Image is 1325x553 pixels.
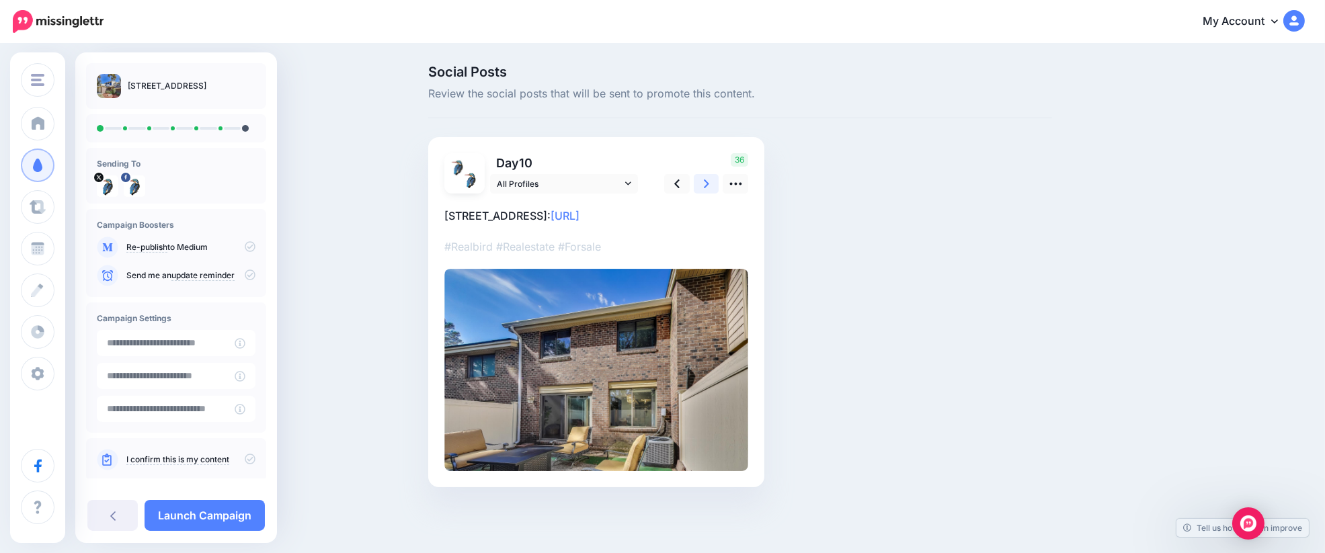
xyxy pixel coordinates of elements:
[97,220,255,230] h4: Campaign Boosters
[1189,5,1305,38] a: My Account
[171,270,235,281] a: update reminder
[126,241,255,253] p: to Medium
[551,209,579,222] a: [URL]
[126,454,229,465] a: I confirm this is my content
[428,65,1052,79] span: Social Posts
[13,10,104,33] img: Missinglettr
[519,156,532,170] span: 10
[428,85,1052,103] span: Review the social posts that will be sent to promote this content.
[97,74,121,98] img: 80c07acab57ee6ccf1fa8ca3037c41da_thumb.jpg
[126,242,167,253] a: Re-publish
[1176,519,1309,537] a: Tell us how we can improve
[126,269,255,282] p: Send me an
[97,313,255,323] h4: Campaign Settings
[124,175,145,197] img: 300820222_494016196060724_5951680000037288111_n-bsa135225.png
[448,157,468,177] img: FB0w4p23-8901.png
[731,153,748,167] span: 36
[444,269,748,471] img: 2549547f9d2a4633f9c0f5e21e05213a.jpg
[497,177,622,191] span: All Profiles
[490,153,640,173] p: Day
[31,74,44,86] img: menu.png
[1232,507,1264,540] div: Open Intercom Messenger
[444,207,748,224] p: [STREET_ADDRESS]:
[444,238,748,255] p: #Realbird #Realestate #Forsale
[97,175,118,197] img: FB0w4p23-8901.png
[97,159,255,169] h4: Sending To
[490,174,638,194] a: All Profiles
[128,79,206,93] p: [STREET_ADDRESS]
[461,170,481,189] img: 300820222_494016196060724_5951680000037288111_n-bsa135225.png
